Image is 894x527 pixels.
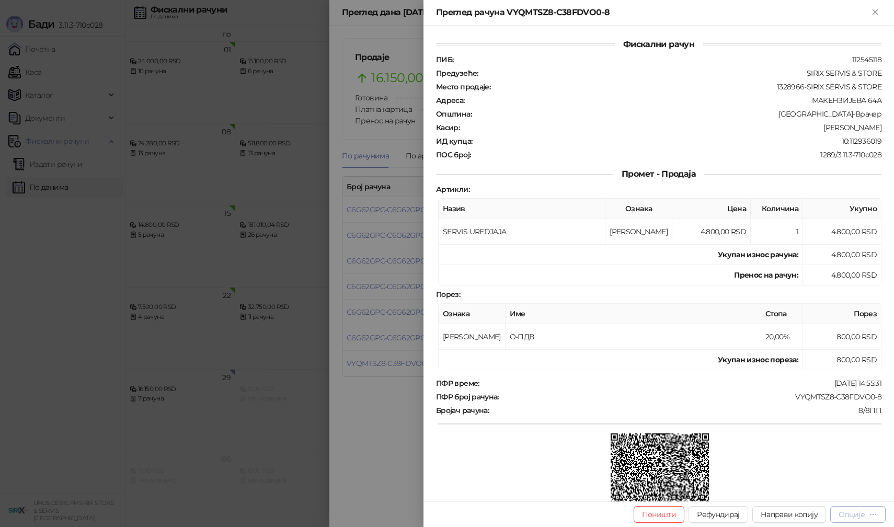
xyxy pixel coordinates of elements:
[803,304,881,324] th: Порез
[689,506,748,523] button: Рефундирај
[436,185,469,194] strong: Артикли :
[761,510,818,519] span: Направи копију
[869,6,881,19] button: Close
[454,55,882,64] div: 112545118
[439,304,506,324] th: Ознака
[436,82,490,91] strong: Место продаје :
[506,304,761,324] th: Име
[803,245,881,265] td: 4.800,00 RSD
[436,150,471,159] strong: ПОС број :
[436,123,460,132] strong: Касир :
[436,379,479,388] strong: ПФР време :
[436,392,499,402] strong: ПФР број рачуна :
[761,324,803,350] td: 20,00%
[473,136,882,146] div: 10:112936019
[461,123,882,132] div: [PERSON_NAME]
[436,68,478,78] strong: Предузеће :
[480,379,882,388] div: [DATE] 14:55:31
[751,219,803,245] td: 1
[506,324,761,350] td: О-ПДВ
[634,506,685,523] button: Поништи
[436,55,453,64] strong: ПИБ :
[439,324,506,350] td: [PERSON_NAME]
[500,392,882,402] div: VYQMTSZ8-C38FDVO0-8
[718,355,798,364] strong: Укупан износ пореза:
[472,150,882,159] div: 1289/3.11.3-710c028
[803,199,881,219] th: Укупно
[436,96,465,105] strong: Адреса :
[839,510,865,519] div: Опције
[803,265,881,285] td: 4.800,00 RSD
[803,219,881,245] td: 4.800,00 RSD
[672,219,751,245] td: 4.800,00 RSD
[615,39,703,49] span: Фискални рачун
[718,250,798,259] strong: Укупан износ рачуна :
[436,406,489,415] strong: Бројач рачуна :
[439,219,605,245] td: SERVIS UREDJAJA
[803,350,881,370] td: 800,00 RSD
[605,199,672,219] th: Ознака
[803,324,881,350] td: 800,00 RSD
[491,82,882,91] div: 1328966-SIRIX SERVIS & STORE
[439,199,605,219] th: Назив
[605,219,672,245] td: [PERSON_NAME]
[436,6,869,19] div: Преглед рачуна VYQMTSZ8-C38FDVO0-8
[436,109,472,119] strong: Општина :
[830,506,886,523] button: Опције
[436,136,472,146] strong: ИД купца :
[672,199,751,219] th: Цена
[752,506,826,523] button: Направи копију
[436,290,460,299] strong: Порез :
[613,169,704,179] span: Промет - Продаја
[466,96,882,105] div: МАКЕНЗИЈЕВА 64А
[479,68,882,78] div: SIRIX SERVIS & STORE
[473,109,882,119] div: [GEOGRAPHIC_DATA]-Врачар
[734,270,798,280] strong: Пренос на рачун :
[761,304,803,324] th: Стопа
[490,406,882,415] div: 8/8ПП
[751,199,803,219] th: Количина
